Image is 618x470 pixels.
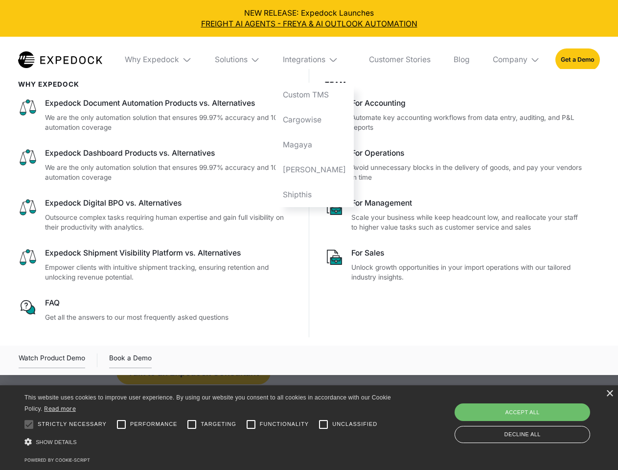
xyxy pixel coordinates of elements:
a: Cargowise [275,108,354,133]
div: Expedock Shipment Visibility Platform vs. Alternatives [45,248,294,258]
div: Watch Product Demo [19,352,85,368]
p: We are the only automation solution that ensures 99.97% accuracy and 100% automation coverage [45,163,294,183]
div: For Accounting [351,98,584,109]
div: Solutions [207,37,268,83]
a: Read more [44,405,76,412]
div: FAQ [45,298,294,308]
span: Strictly necessary [38,420,107,428]
div: Show details [24,436,394,449]
span: Show details [36,439,77,445]
div: Expedock Dashboard Products vs. Alternatives [45,148,294,159]
p: Unlock growth opportunities in your import operations with our tailored industry insights. [351,262,584,282]
p: Scale your business while keep headcount low, and reallocate your staff to higher value tasks suc... [351,212,584,233]
div: For Sales [351,248,584,258]
div: Integrations [275,37,354,83]
a: For OperationsAvoid unnecessary blocks in the delivery of goods, and pay your vendors in time [325,148,585,183]
p: Empower clients with intuitive shipment tracking, ensuring retention and unlocking revenue potent... [45,262,294,282]
div: Company [493,55,527,65]
a: Book a Demo [109,352,152,368]
span: Unclassified [332,420,377,428]
a: FREIGHT AI AGENTS - FREYA & AI OUTLOOK AUTOMATION [8,19,611,29]
nav: Integrations [275,83,354,207]
a: Customer Stories [361,37,438,83]
span: Performance [130,420,178,428]
a: Expedock Shipment Visibility Platform vs. AlternativesEmpower clients with intuitive shipment tra... [18,248,294,282]
div: NEW RELEASE: Expedock Launches [8,8,611,29]
div: Team [325,80,585,88]
div: WHy Expedock [18,80,294,88]
a: Get a Demo [555,48,600,70]
a: Expedock Digital BPO vs. AlternativesOutsource complex tasks requiring human expertise and gain f... [18,198,294,233]
a: [PERSON_NAME] [275,157,354,182]
div: Expedock Document Automation Products vs. Alternatives [45,98,294,109]
iframe: Chat Widget [455,364,618,470]
span: This website uses cookies to improve user experience. By using our website you consent to all coo... [24,394,391,412]
a: open lightbox [19,352,85,368]
div: Solutions [215,55,248,65]
div: For Management [351,198,584,209]
a: Magaya [275,132,354,157]
p: We are the only automation solution that ensures 99.97% accuracy and 100% automation coverage [45,113,294,133]
a: For SalesUnlock growth opportunities in your import operations with our tailored industry insights. [325,248,585,282]
div: For Operations [351,148,584,159]
a: Shipthis [275,182,354,207]
a: Expedock Dashboard Products vs. AlternativesWe are the only automation solution that ensures 99.9... [18,148,294,183]
span: Targeting [201,420,236,428]
span: Functionality [260,420,309,428]
a: For ManagementScale your business while keep headcount low, and reallocate your staff to higher v... [325,198,585,233]
p: Avoid unnecessary blocks in the delivery of goods, and pay your vendors in time [351,163,584,183]
a: Expedock Document Automation Products vs. AlternativesWe are the only automation solution that en... [18,98,294,133]
p: Get all the answers to our most frequently asked questions [45,312,294,323]
a: For AccountingAutomate key accounting workflows from data entry, auditing, and P&L reports [325,98,585,133]
div: Why Expedock [125,55,179,65]
p: Automate key accounting workflows from data entry, auditing, and P&L reports [351,113,584,133]
div: Company [485,37,548,83]
a: Custom TMS [275,83,354,108]
div: Integrations [283,55,325,65]
a: Powered by cookie-script [24,457,90,463]
a: Blog [446,37,477,83]
div: Why Expedock [117,37,200,83]
div: Expedock Digital BPO vs. Alternatives [45,198,294,209]
a: FAQGet all the answers to our most frequently asked questions [18,298,294,322]
p: Outsource complex tasks requiring human expertise and gain full visibility on their productivity ... [45,212,294,233]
